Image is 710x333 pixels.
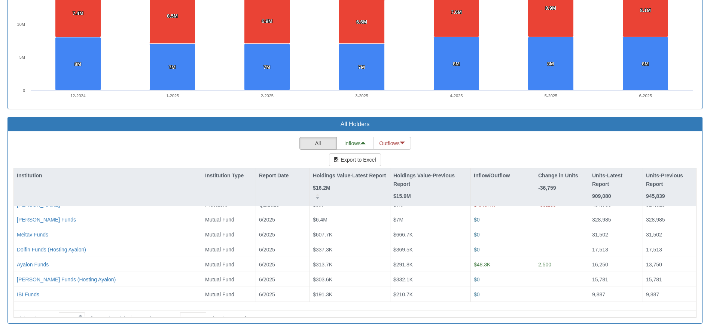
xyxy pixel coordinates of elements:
div: Mutual Fund [205,261,253,268]
tspan: 7.4M [73,10,83,16]
tspan: 7M [263,64,270,70]
div: 17,513 [646,246,693,253]
span: $6.4M [313,217,327,223]
div: 31,502 [646,231,693,238]
span: $210.7K [393,291,413,297]
p: Holdings Value-Latest Report [313,171,386,180]
button: Inflows [336,137,374,150]
text: 3-2025 [355,94,368,98]
strong: -36,759 [538,185,556,191]
p: Units-Latest Report [592,171,640,188]
tspan: 6.6M [356,19,367,25]
span: $0 [474,217,480,223]
tspan: 7M [358,64,365,70]
div: Mutual Fund [205,276,253,283]
span: $607.7K [313,232,332,238]
button: [PERSON_NAME] Funds (Hosting Ayalon) [17,276,116,283]
div: 328,985 [592,216,640,223]
h3: All Holders [13,121,697,128]
button: All [299,137,337,150]
text: 2-2025 [261,94,274,98]
tspan: 7.6M [451,9,462,15]
span: 2 [92,315,101,322]
span: $666.7K [393,232,413,238]
span: $7M [393,217,403,223]
div: Mutual Fund [205,246,253,253]
div: Mutual Fund [205,291,253,298]
tspan: 8M [642,61,649,67]
div: 2,500 [538,261,586,268]
strong: 945,839 [646,193,665,199]
div: 7 [181,315,187,322]
div: 17,513 [592,246,640,253]
div: Mutual Fund [205,231,253,238]
tspan: 8.5M [167,13,178,19]
div: Mutual Fund [205,216,253,223]
div: Inflow/Outflow [471,168,535,183]
div: 16,250 [592,261,640,268]
tspan: 8M [74,61,81,67]
text: 0 [23,88,25,93]
div: 15,781 [592,276,640,283]
span: $191.3K [313,291,332,297]
strong: 909,080 [592,193,611,199]
tspan: 6.9M [262,18,272,24]
p: Change in Units [538,171,578,180]
span: $332.1K [393,277,413,282]
div: Institution [14,168,202,183]
tspan: 8M [453,61,460,67]
span: $313.7K [313,262,332,268]
span: $0 [474,232,480,238]
tspan: 8.1M [640,7,651,13]
div: Institution Type [202,168,256,191]
span: $0 [474,247,480,253]
div: 9,887 [646,291,693,298]
strong: $16.2M [313,185,330,191]
button: Outflows [374,137,411,150]
text: 4-2025 [450,94,463,98]
div: 328,985 [646,216,693,223]
span: $303.6K [313,277,332,282]
div: 31,502 [592,231,640,238]
span: $0 [474,291,480,297]
tspan: 8M [547,61,554,67]
text: 6-2025 [639,94,652,98]
div: 9,887 [592,291,640,298]
p: Units-Previous Report [646,171,693,188]
button: Meitav Funds [17,231,48,238]
text: 12-2024 [70,94,85,98]
button: Ayalon Funds [17,261,49,268]
span: $337.3K [313,247,332,253]
div: of [15,312,209,325]
button: [PERSON_NAME] Funds [17,216,76,223]
div: 15,781 [646,276,693,283]
div: 6/2025 [259,276,307,283]
span: $291.8K [393,262,413,268]
tspan: 8.9M [545,5,556,11]
text: 5-2025 [545,94,557,98]
div: 6/2025 [259,216,307,223]
button: Dolfin Funds (Hosting Ayalon) [17,246,86,253]
div: 6/2025 [259,246,307,253]
div: 6/2025 [259,291,307,298]
button: IBI Funds [17,291,39,298]
span: $48.3K [474,262,490,268]
div: Showing 1 - 7 of 8 [209,312,250,325]
span: $0 [474,277,480,282]
text: 5M [19,55,25,59]
span: Page [43,315,56,322]
tspan: 7M [169,64,176,70]
span: $369.5K [393,247,413,253]
div: 6/2025 [259,261,307,268]
text: 10M [17,22,25,27]
button: Export to Excel [329,153,381,166]
div: Report Date [256,168,310,183]
strong: $15.9M [393,193,411,199]
span: Results per page [137,315,177,322]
